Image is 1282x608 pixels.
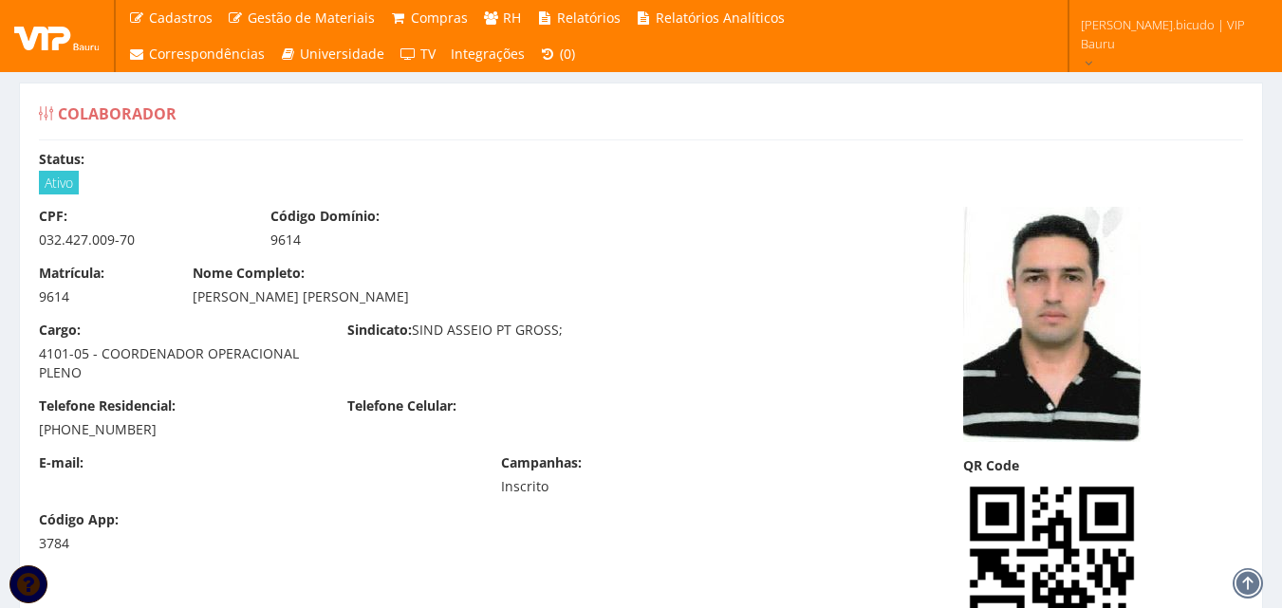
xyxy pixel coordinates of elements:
[39,171,79,194] span: Ativo
[39,534,164,553] div: 3784
[39,321,81,340] label: Cargo:
[411,9,468,27] span: Compras
[557,9,621,27] span: Relatórios
[503,9,521,27] span: RH
[58,103,177,124] span: Colaborador
[300,45,384,63] span: Universidade
[39,453,84,472] label: E-mail:
[347,396,456,415] label: Telefone Celular:
[39,510,119,529] label: Código App:
[656,9,785,27] span: Relatórios Analíticos
[39,344,319,382] div: 4101-05 - COORDENADOR OPERACIONAL PLENO
[39,150,84,169] label: Status:
[193,264,305,283] label: Nome Completo:
[149,45,265,63] span: Correspondências
[451,45,525,63] span: Integrações
[39,396,176,415] label: Telefone Residencial:
[39,230,242,249] div: 032.427.009-70
[149,9,213,27] span: Cadastros
[193,287,781,306] div: [PERSON_NAME] [PERSON_NAME]
[963,207,1141,442] img: 2b35577956d558d7ec0f1541e9a7d923.jpeg
[420,45,436,63] span: TV
[443,36,532,72] a: Integrações
[501,477,704,496] div: Inscrito
[248,9,375,27] span: Gestão de Materiais
[14,22,100,50] img: logo
[392,36,443,72] a: TV
[532,36,584,72] a: (0)
[501,453,582,472] label: Campanhas:
[333,321,641,344] div: SIND ASSEIO PT GROSS;
[121,36,272,72] a: Correspondências
[270,207,380,226] label: Código Domínio:
[963,456,1019,475] label: QR Code
[39,264,104,283] label: Matrícula:
[39,207,67,226] label: CPF:
[39,420,319,439] div: [PHONE_NUMBER]
[1081,15,1257,53] span: [PERSON_NAME].bicudo | VIP Bauru
[560,45,575,63] span: (0)
[347,321,412,340] label: Sindicato:
[39,287,164,306] div: 9614
[272,36,393,72] a: Universidade
[270,230,474,249] div: 9614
